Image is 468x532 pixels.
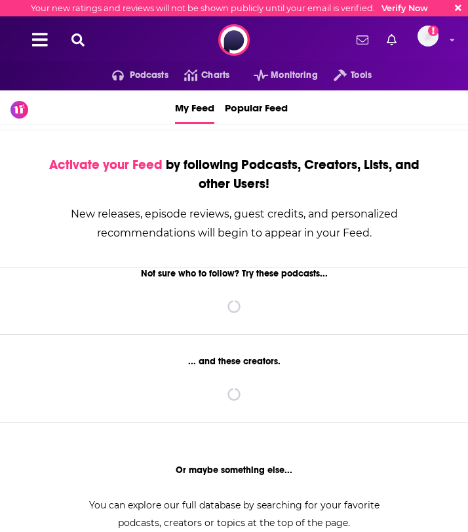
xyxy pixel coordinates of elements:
span: Logged in as charlottestone [418,26,439,47]
span: Activate your Feed [49,157,163,173]
span: Popular Feed [225,93,288,122]
span: My Feed [175,93,214,122]
button: open menu [238,65,318,86]
span: Podcasts [130,66,168,85]
a: Verify Now [381,3,428,13]
img: Podchaser - Follow, Share and Rate Podcasts [218,24,250,56]
div: New releases, episode reviews, guest credits, and personalized recommendations will begin to appe... [32,204,436,242]
a: Charts [168,65,229,86]
a: Logged in as charlottestone [418,26,446,54]
button: open menu [96,65,168,86]
span: Tools [351,66,372,85]
span: Charts [201,66,229,85]
div: You can explore our full database by searching for your favorite podcasts, creators or topics at ... [73,497,395,532]
div: by following Podcasts, Creators, Lists, and other Users! [32,155,436,193]
img: User Profile [418,26,439,47]
div: Your new ratings and reviews will not be shown publicly until your email is verified. [31,3,428,13]
a: Show notifications dropdown [381,29,402,51]
a: My Feed [175,90,214,124]
a: Show notifications dropdown [351,29,374,51]
span: Monitoring [271,66,317,85]
a: Popular Feed [225,90,288,124]
button: open menu [318,65,372,86]
svg: Email not verified [428,26,439,36]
